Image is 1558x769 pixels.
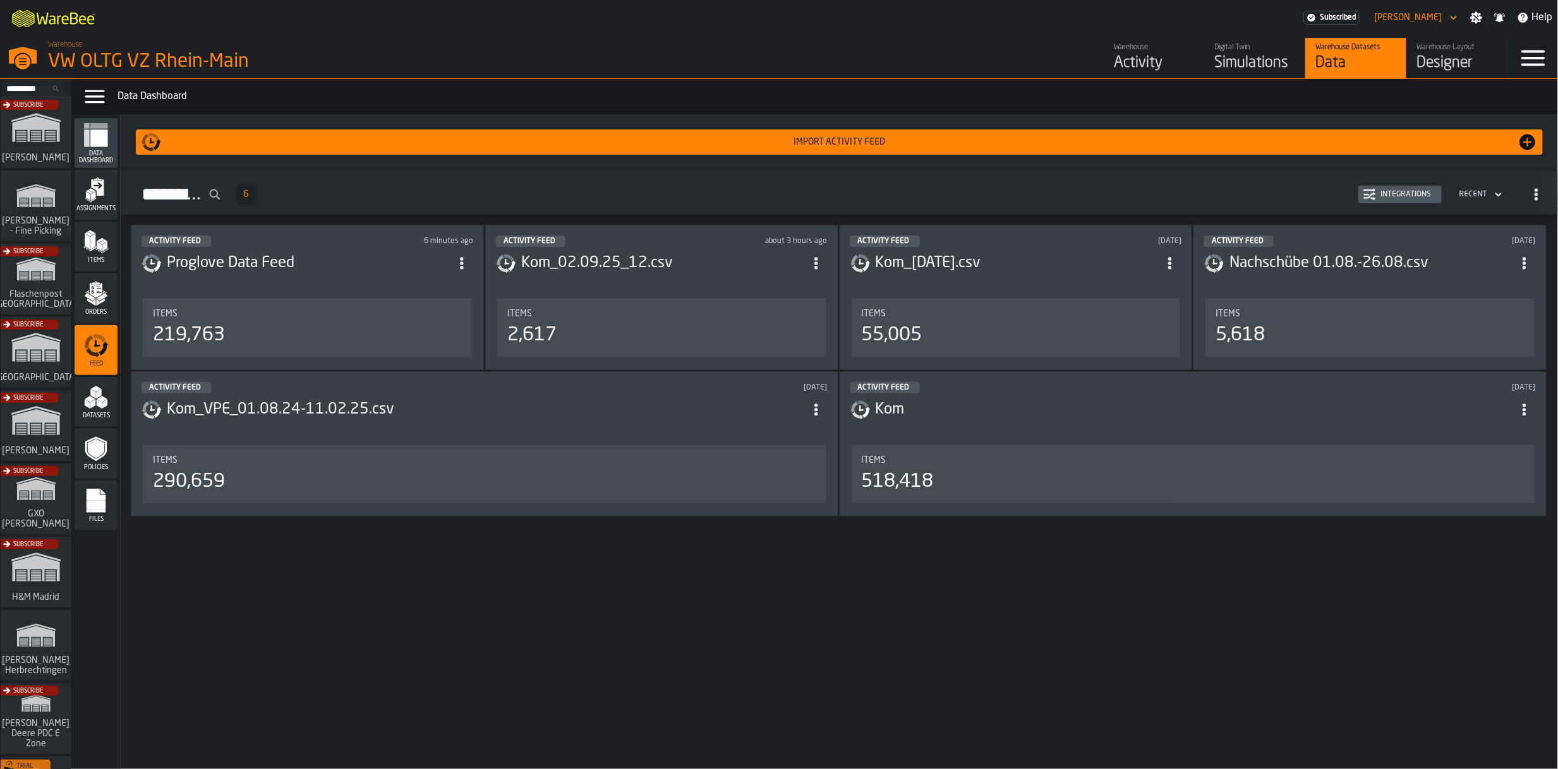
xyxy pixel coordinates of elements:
div: status-5 2 [850,382,920,393]
span: Subscribe [13,248,43,255]
a: link-to-/wh/i/baca6aa3-d1fc-43c0-a604-2a1c9d5db74d/simulations [1,463,71,537]
span: Items [507,309,532,319]
span: Warehouse [48,40,82,49]
div: Digital Twin [1215,43,1295,52]
div: Updated: 9/3/2025, 1:27:40 PM Created: 1/29/2025, 9:16:05 AM [344,237,473,246]
div: Title [153,455,816,465]
div: Title [1216,309,1525,319]
div: Warehouse Datasets [1316,43,1396,52]
div: Warehouse Layout [1417,43,1497,52]
div: Nachschübe 01.08.-26.08.csv [1229,253,1513,273]
div: status-5 2 [496,235,565,247]
div: 518,418 [862,470,934,493]
section: card-DataDashboardCard [496,296,828,359]
div: 5,618 [1216,324,1265,347]
h2: button-Activity Feed [121,170,1558,215]
span: Activity Feed [858,384,910,391]
div: stat-Items [497,299,826,357]
li: menu Feed [75,325,118,376]
div: ItemListCard-DashboardItemContainer [840,371,1547,516]
div: status-5 2 [142,235,211,247]
span: Items [75,257,118,264]
a: link-to-/wh/i/44979e6c-6f66-405e-9874-c1e29f02a54a/designer [1406,38,1507,78]
div: stat-Items [852,299,1181,357]
div: Updated: 9/3/2025, 10:15:18 AM Created: 9/3/2025, 10:15:12 AM [697,237,827,246]
div: Title [862,309,1171,319]
span: Subscribe [13,321,43,328]
li: menu Orders [75,273,118,324]
div: 219,763 [153,324,225,347]
h3: Kom_VPE_01.08.24-11.02.25.csv [167,400,804,420]
div: stat-Items [852,445,1535,503]
span: Activity Feed [858,237,910,245]
label: button-toggle-Settings [1465,11,1488,24]
div: Updated: 8/28/2025, 2:28:10 PM Created: 8/27/2025, 5:54:52 PM [1406,237,1536,246]
div: Updated: 9/2/2025, 8:57:32 AM Created: 8/26/2025, 8:42:13 AM [1052,237,1181,246]
div: DropdownMenuValue-4 [1459,190,1487,199]
span: Activity Feed [1212,237,1264,245]
span: Subscribe [13,102,43,109]
span: Activity Feed [149,384,201,391]
div: Title [862,455,1525,465]
span: Items [862,309,886,319]
span: Data Dashboard [75,150,118,164]
section: card-DataDashboardCard [1204,296,1536,359]
span: Items [153,455,178,465]
div: stat-Items [1205,299,1535,357]
span: Subscribe [13,468,43,475]
a: link-to-/wh/i/44979e6c-6f66-405e-9874-c1e29f02a54a/settings/billing [1303,11,1360,25]
div: 55,005 [862,324,922,347]
a: link-to-/wh/i/44979e6c-6f66-405e-9874-c1e29f02a54a/feed/ [1103,38,1204,78]
label: button-toggle-Data Menu [77,84,112,109]
div: Updated: 3/14/2025, 7:33:06 PM Created: 3/14/2025, 7:32:09 PM [521,383,828,392]
div: ItemListCard-DashboardItemContainer [840,225,1193,370]
a: link-to-/wh/i/44979e6c-6f66-405e-9874-c1e29f02a54a/simulations [1204,38,1305,78]
li: menu Policies [75,429,118,479]
label: button-toggle-Help [1512,10,1558,25]
span: Items [1216,309,1240,319]
div: status-5 2 [142,382,211,393]
span: Policies [75,464,118,471]
div: DropdownMenuValue-Sebastian Petruch Petruch [1370,10,1460,25]
div: Data [1316,53,1396,73]
li: menu Datasets [75,377,118,427]
section: card-DataDashboardCard [142,443,827,506]
div: Warehouse [1114,43,1194,52]
div: ItemListCard-DashboardItemContainer [131,225,484,370]
div: ItemListCard-DashboardItemContainer [1193,225,1547,370]
div: DropdownMenuValue-Sebastian Petruch Petruch [1375,13,1442,23]
span: 6 [243,190,248,199]
span: Help [1532,10,1553,25]
a: link-to-/wh/i/48cbecf7-1ea2-4bc9-a439-03d5b66e1a58/simulations [1,170,71,244]
section: card-DataDashboardCard [142,296,473,359]
div: Activity [1114,53,1194,73]
span: Items [862,455,886,465]
h3: Kom_[DATE].csv [876,253,1159,273]
div: ItemListCard-DashboardItemContainer [131,371,838,516]
h3: Proglove Data Feed [167,253,450,273]
span: Assignments [75,205,118,212]
button: button-Import Activity Feed [136,129,1543,155]
span: Subscribed [1320,13,1356,22]
li: menu Items [75,222,118,272]
li: menu Files [75,480,118,531]
a: link-to-/wh/i/a0d9589e-ccad-4b62-b3a5-e9442830ef7e/simulations [1,244,71,317]
div: stat-Items [143,445,826,503]
a: link-to-/wh/i/9d85c013-26f4-4c06-9c7d-6d35b33af13a/simulations [1,683,71,756]
a: link-to-/wh/i/44979e6c-6f66-405e-9874-c1e29f02a54a/data [1305,38,1406,78]
a: link-to-/wh/i/b5402f52-ce28-4f27-b3d4-5c6d76174849/simulations [1,317,71,390]
span: Subscribe [13,541,43,548]
a: link-to-/wh/i/1653e8cc-126b-480f-9c47-e01e76aa4a88/simulations [1,390,71,463]
span: Orders [75,309,118,316]
div: 290,659 [153,470,225,493]
span: Activity Feed [504,237,555,245]
div: Import Activity Feed [161,137,1518,147]
label: button-toggle-Notifications [1489,11,1511,24]
span: Files [75,516,118,523]
div: Designer [1417,53,1497,73]
a: link-to-/wh/i/0438fb8c-4a97-4a5b-bcc6-2889b6922db0/simulations [1,537,71,610]
div: status-5 2 [850,235,920,247]
span: Feed [75,361,118,367]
